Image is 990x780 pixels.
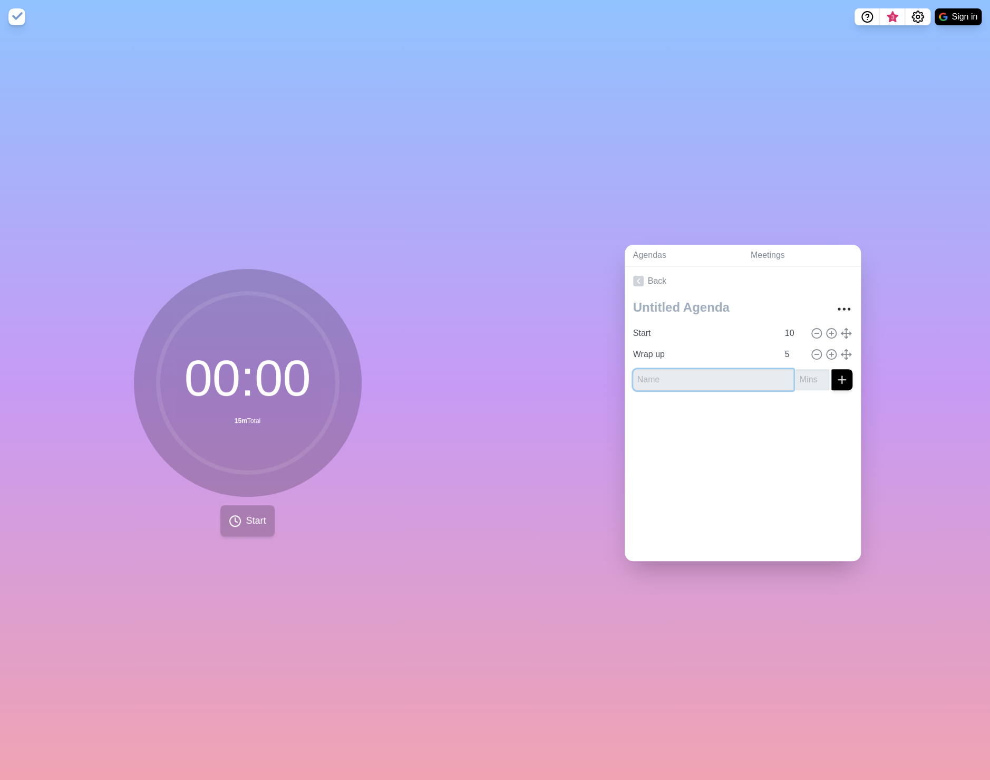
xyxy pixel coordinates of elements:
[742,245,861,266] a: Meetings
[633,369,793,390] input: Name
[833,298,855,320] button: More
[939,13,947,21] img: google logo
[781,323,806,344] input: Mins
[935,8,982,25] button: Sign in
[781,344,806,365] input: Mins
[880,8,905,25] button: What’s new
[625,266,861,296] a: Back
[246,514,266,528] span: Start
[795,369,829,390] input: Mins
[8,8,25,25] img: timeblocks logo
[888,13,897,22] span: 3
[629,344,779,365] input: Name
[905,8,930,25] button: Settings
[625,245,742,266] a: Agendas
[855,8,880,25] button: Help
[629,323,779,344] input: Name
[220,505,274,536] button: Start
